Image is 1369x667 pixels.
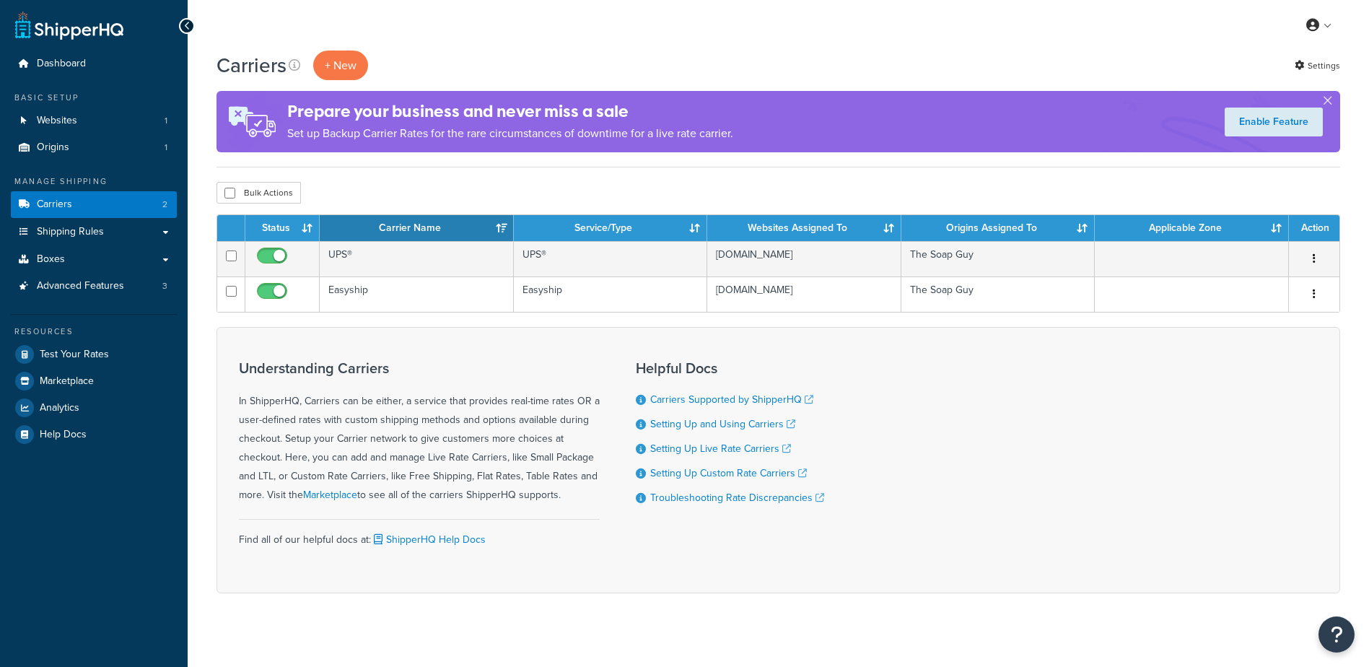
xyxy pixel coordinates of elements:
p: Set up Backup Carrier Rates for the rare circumstances of downtime for a live rate carrier. [287,123,733,144]
img: ad-rules-rateshop-fe6ec290ccb7230408bd80ed9643f0289d75e0ffd9eb532fc0e269fcd187b520.png [216,91,287,152]
span: Boxes [37,253,65,266]
a: Carriers 2 [11,191,177,218]
td: UPS® [320,241,514,276]
li: Advanced Features [11,273,177,300]
th: Carrier Name: activate to sort column ascending [320,215,514,241]
span: Shipping Rules [37,226,104,238]
span: Websites [37,115,77,127]
a: Setting Up Live Rate Carriers [650,441,791,456]
a: Websites 1 [11,108,177,134]
a: Setting Up and Using Carriers [650,417,795,432]
th: Action [1289,215,1339,241]
div: Find all of our helpful docs at: [239,519,600,549]
th: Origins Assigned To: activate to sort column ascending [901,215,1095,241]
span: Carriers [37,199,72,211]
td: Easyship [514,276,708,312]
th: Status: activate to sort column ascending [245,215,320,241]
a: Settings [1295,56,1340,76]
span: 2 [162,199,167,211]
td: The Soap Guy [901,276,1095,312]
span: Test Your Rates [40,349,109,361]
a: Boxes [11,246,177,273]
a: Troubleshooting Rate Discrepancies [650,490,824,505]
a: Advanced Features 3 [11,273,177,300]
a: ShipperHQ Home [15,11,123,40]
span: Marketplace [40,375,94,388]
button: + New [313,51,368,80]
a: Test Your Rates [11,341,177,367]
li: Origins [11,134,177,161]
a: Dashboard [11,51,177,77]
span: 3 [162,280,167,292]
a: Help Docs [11,422,177,448]
h3: Helpful Docs [636,360,824,376]
span: Analytics [40,402,79,414]
a: Enable Feature [1225,108,1323,136]
th: Service/Type: activate to sort column ascending [514,215,708,241]
a: Origins 1 [11,134,177,161]
div: Resources [11,326,177,338]
li: Websites [11,108,177,134]
span: 1 [165,141,167,154]
h1: Carriers [216,51,287,79]
td: [DOMAIN_NAME] [707,241,901,276]
li: Carriers [11,191,177,218]
td: UPS® [514,241,708,276]
div: Manage Shipping [11,175,177,188]
span: Advanced Features [37,280,124,292]
td: The Soap Guy [901,241,1095,276]
span: Origins [37,141,69,154]
div: Basic Setup [11,92,177,104]
td: Easyship [320,276,514,312]
a: Analytics [11,395,177,421]
span: 1 [165,115,167,127]
a: Marketplace [303,487,357,502]
h4: Prepare your business and never miss a sale [287,100,733,123]
div: In ShipperHQ, Carriers can be either, a service that provides real-time rates OR a user-defined r... [239,360,600,505]
h3: Understanding Carriers [239,360,600,376]
a: ShipperHQ Help Docs [371,532,486,547]
a: Marketplace [11,368,177,394]
span: Help Docs [40,429,87,441]
button: Open Resource Center [1318,616,1355,653]
th: Applicable Zone: activate to sort column ascending [1095,215,1289,241]
span: Dashboard [37,58,86,70]
a: Carriers Supported by ShipperHQ [650,392,813,407]
th: Websites Assigned To: activate to sort column ascending [707,215,901,241]
button: Bulk Actions [216,182,301,204]
a: Setting Up Custom Rate Carriers [650,466,807,481]
a: Shipping Rules [11,219,177,245]
td: [DOMAIN_NAME] [707,276,901,312]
